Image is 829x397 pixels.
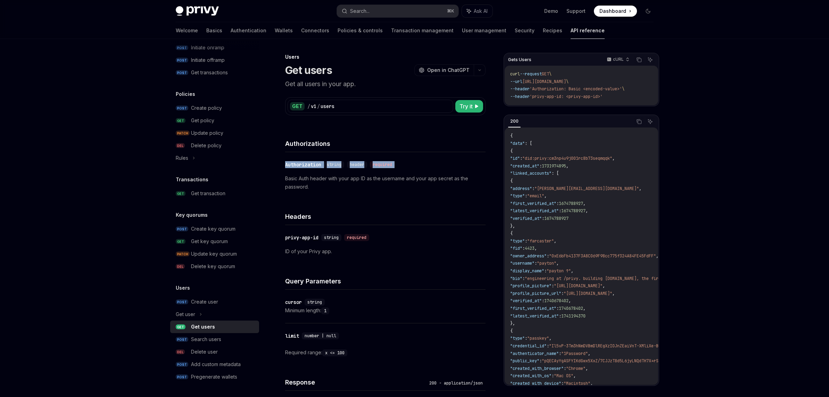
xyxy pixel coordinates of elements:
span: : [542,216,544,221]
h5: Policies [176,90,195,98]
span: , [556,260,559,266]
span: 1740678402 [559,306,583,311]
span: DEL [176,143,185,148]
span: : [522,246,525,251]
button: Ask AI [462,5,492,17]
div: / [317,103,320,110]
span: "credential_id" [510,343,547,349]
span: : [539,358,542,364]
div: Delete policy [191,141,222,150]
a: Welcome [176,22,198,39]
div: required [344,234,369,241]
div: Get user [176,310,195,319]
a: Connectors [301,22,329,39]
span: "farcaster" [527,238,554,244]
span: "payton ↑" [547,268,571,274]
div: Create policy [191,104,222,112]
div: Users [285,53,486,60]
a: Security [515,22,534,39]
a: GETGet policy [170,114,259,127]
span: POST [176,362,188,367]
span: "id" [510,156,520,161]
span: 4423 [525,246,534,251]
div: Minimum length: [285,306,486,315]
div: Required range: [285,348,486,357]
span: 1740678402 [544,298,569,304]
span: "profile_picture" [510,283,552,289]
span: POST [176,337,188,342]
h4: Response [285,378,426,387]
span: : [552,373,554,379]
span: "latest_verified_at" [510,208,559,214]
span: : [559,313,561,319]
span: DEL [176,264,185,269]
span: "passkey" [527,336,549,341]
img: dark logo [176,6,219,16]
span: , [534,246,537,251]
div: Create user [191,298,218,306]
span: : [544,268,547,274]
span: "data" [510,141,525,146]
span: : [ [525,141,532,146]
span: POST [176,226,188,232]
div: cursor [285,299,302,306]
span: \ [622,86,624,92]
a: Wallets [275,22,293,39]
span: , [569,298,571,304]
span: "first_verified_at" [510,306,556,311]
span: string [307,299,322,305]
span: "payton" [537,260,556,266]
span: , [612,291,615,296]
span: POST [176,70,188,75]
span: GET [176,324,185,330]
span: , [586,366,588,371]
h4: Headers [285,212,486,221]
h5: Key quorums [176,211,208,219]
h4: Authorizations [285,139,486,148]
span: GET [176,118,185,123]
code: x <= 100 [322,349,347,356]
button: cURL [603,54,632,66]
a: POSTSearch users [170,333,259,346]
a: DELDelete user [170,346,259,358]
span: "created_with_os" [510,373,552,379]
div: required [370,161,395,168]
span: , [566,163,569,169]
button: Copy the contents from the code block [635,117,644,126]
span: "verified_at" [510,298,542,304]
button: Open in ChatGPT [414,64,474,76]
div: Delete user [191,348,218,356]
span: header [350,162,364,167]
div: Create key quorum [191,225,235,233]
a: POSTCreate policy [170,102,259,114]
a: GETGet transaction [170,187,259,200]
span: , [544,193,547,199]
span: ⌘ K [447,8,454,14]
p: Get all users in your app. [285,79,486,89]
span: "display_name" [510,268,544,274]
div: privy-app-id [285,234,318,241]
span: 1674788927 [544,216,569,221]
span: "created_with_device" [510,381,561,386]
span: , [583,306,586,311]
a: Support [566,8,586,15]
span: "0xE6bFb4137F3A8C069F98cc775f324A84FE45FdFF" [549,253,656,259]
span: , [612,156,615,161]
span: : [532,186,534,191]
span: "public_key" [510,358,539,364]
a: Authentication [231,22,266,39]
span: "verified_at" [510,216,542,221]
div: Update policy [191,129,223,137]
span: : [561,381,564,386]
div: 200 - application/json [426,380,486,387]
span: : [556,306,559,311]
span: "email" [527,193,544,199]
span: Gets Users [508,57,531,63]
span: { [510,133,513,139]
div: users [321,103,334,110]
span: : [525,193,527,199]
span: \ [549,71,552,77]
button: Ask AI [646,117,655,126]
span: "pQECAyYgASFYIKdGwx5XxZ/7CJJzT8d5L6jyLNQdTH7X+rSZdPJ9Ux/QIlggRm4OcJ8F3aB5zYz3T9LxLdDfGpWvYkHgS4A8... [542,358,799,364]
span: POST [176,374,188,380]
